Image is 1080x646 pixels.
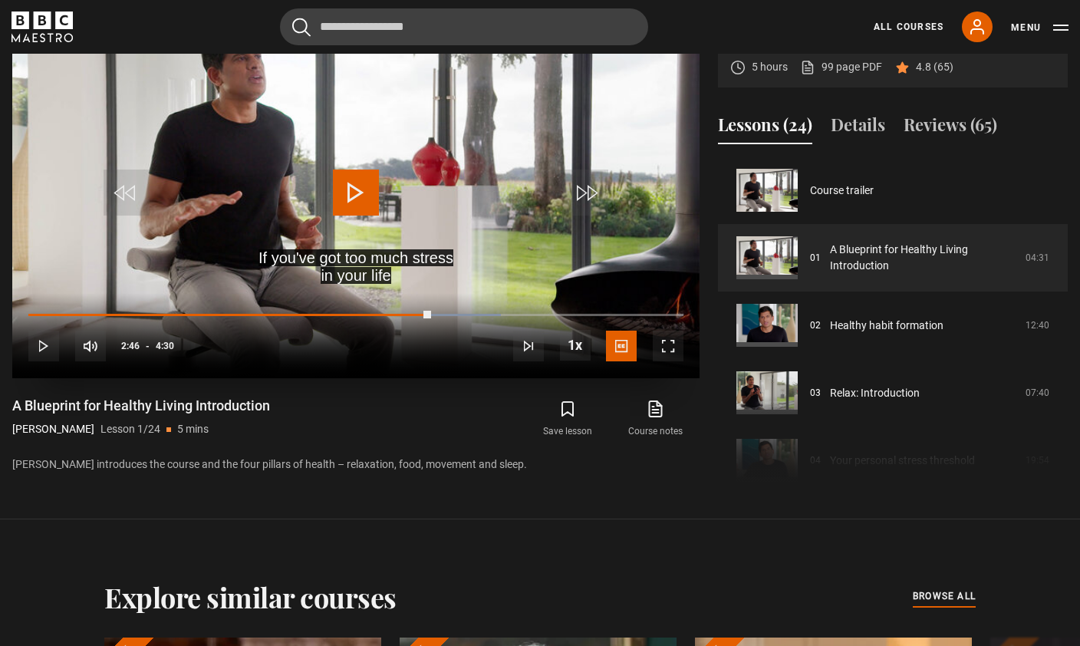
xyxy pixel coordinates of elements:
[12,456,700,473] p: [PERSON_NAME] introduces the course and the four pillars of health – relaxation, food, movement a...
[913,588,976,605] a: browse all
[874,20,943,34] a: All Courses
[830,242,1016,274] a: A Blueprint for Healthy Living Introduction
[653,331,683,361] button: Fullscreen
[292,18,311,37] button: Submit the search query
[606,331,637,361] button: Captions
[146,341,150,351] span: -
[831,112,885,144] button: Details
[12,421,94,437] p: [PERSON_NAME]
[830,385,920,401] a: Relax: Introduction
[121,332,140,360] span: 2:46
[12,12,73,42] svg: BBC Maestro
[513,331,544,361] button: Next Lesson
[612,397,700,441] a: Course notes
[830,318,943,334] a: Healthy habit formation
[75,331,106,361] button: Mute
[177,421,209,437] p: 5 mins
[28,314,683,317] div: Progress Bar
[913,588,976,604] span: browse all
[100,421,160,437] p: Lesson 1/24
[916,59,953,75] p: 4.8 (65)
[524,397,611,441] button: Save lesson
[560,330,591,361] button: Playback Rate
[904,112,997,144] button: Reviews (65)
[12,397,270,415] h1: A Blueprint for Healthy Living Introduction
[1011,20,1068,35] button: Toggle navigation
[156,332,174,360] span: 4:30
[810,183,874,199] a: Course trailer
[104,581,397,613] h2: Explore similar courses
[752,59,788,75] p: 5 hours
[28,331,59,361] button: Play
[718,112,812,144] button: Lessons (24)
[280,8,648,45] input: Search
[800,59,882,75] a: 99 page PDF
